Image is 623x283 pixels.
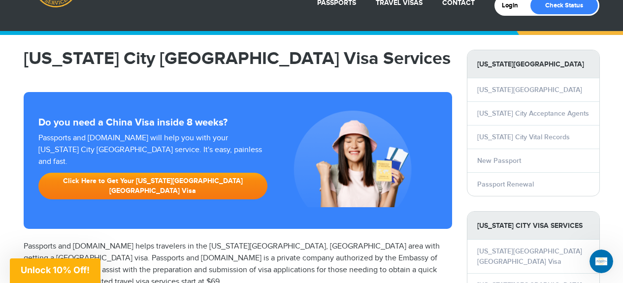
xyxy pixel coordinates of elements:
iframe: Intercom live chat [590,250,613,273]
strong: [US_STATE] City Visa Services [467,212,599,240]
a: New Passport [477,157,521,165]
span: Unlock 10% Off! [21,265,90,275]
strong: Do you need a China Visa inside 8 weeks? [38,117,437,128]
strong: [US_STATE][GEOGRAPHIC_DATA] [467,50,599,78]
div: Passports and [DOMAIN_NAME] will help you with your [US_STATE] City [GEOGRAPHIC_DATA] service. It... [34,132,272,204]
h1: [US_STATE] City [GEOGRAPHIC_DATA] Visa Services [24,50,452,67]
a: Passport Renewal [477,180,534,189]
a: [US_STATE] City Acceptance Agents [477,109,589,118]
a: Click Here to Get Your [US_STATE][GEOGRAPHIC_DATA] [GEOGRAPHIC_DATA] Visa [38,173,268,199]
div: Unlock 10% Off! [10,258,100,283]
a: Login [502,1,525,9]
a: [US_STATE][GEOGRAPHIC_DATA] [477,86,582,94]
a: [US_STATE] City Vital Records [477,133,570,141]
a: [US_STATE][GEOGRAPHIC_DATA] [GEOGRAPHIC_DATA] Visa [477,247,582,266]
